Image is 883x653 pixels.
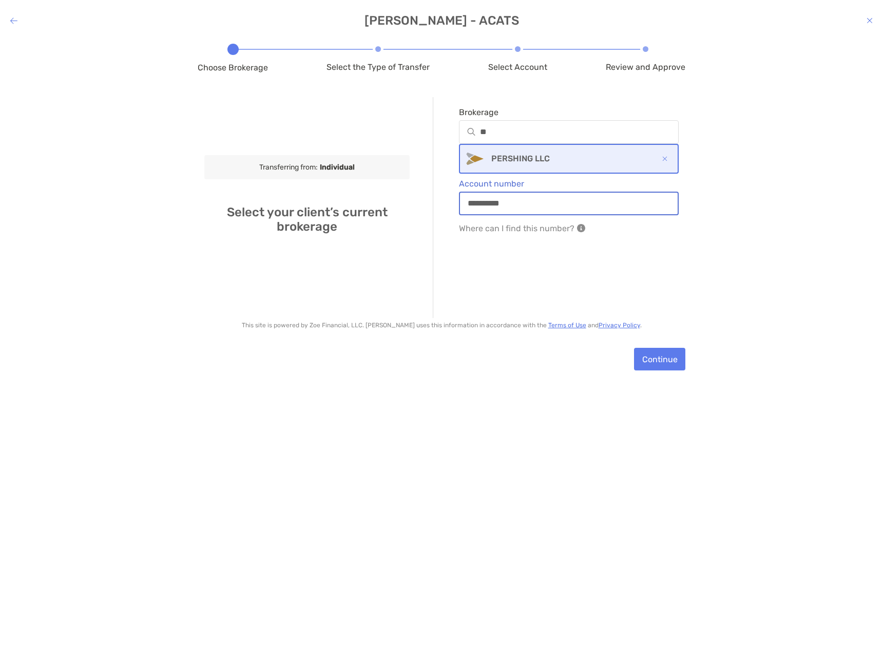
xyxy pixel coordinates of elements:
h4: Select your client’s current brokerage [204,205,410,234]
img: Selected Broker Icon [662,156,667,161]
div: Transferring from: [204,155,410,179]
a: Privacy Policy [599,322,640,329]
img: Broker Icon [465,150,484,168]
a: Terms of Use [548,322,586,329]
input: Account number [460,199,678,208]
img: Your Investments Notification [577,224,585,232]
img: input icon [467,128,476,136]
span: Choose Brokerage [198,63,268,72]
input: Brokerageinput icon [480,127,678,136]
span: Review and Approve [606,62,685,72]
p: Where can I find this number? [459,223,574,233]
span: Brokerage [459,107,679,117]
span: Account number [459,179,679,189]
span: Select Account [488,62,547,72]
span: Select the Type of Transfer [327,62,430,72]
p: This site is powered by Zoe Financial, LLC. [PERSON_NAME] uses this information in accordance wit... [198,322,685,329]
p: PERSHING LLC [491,154,550,163]
button: Continue [634,348,685,370]
b: Individual [318,163,355,172]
